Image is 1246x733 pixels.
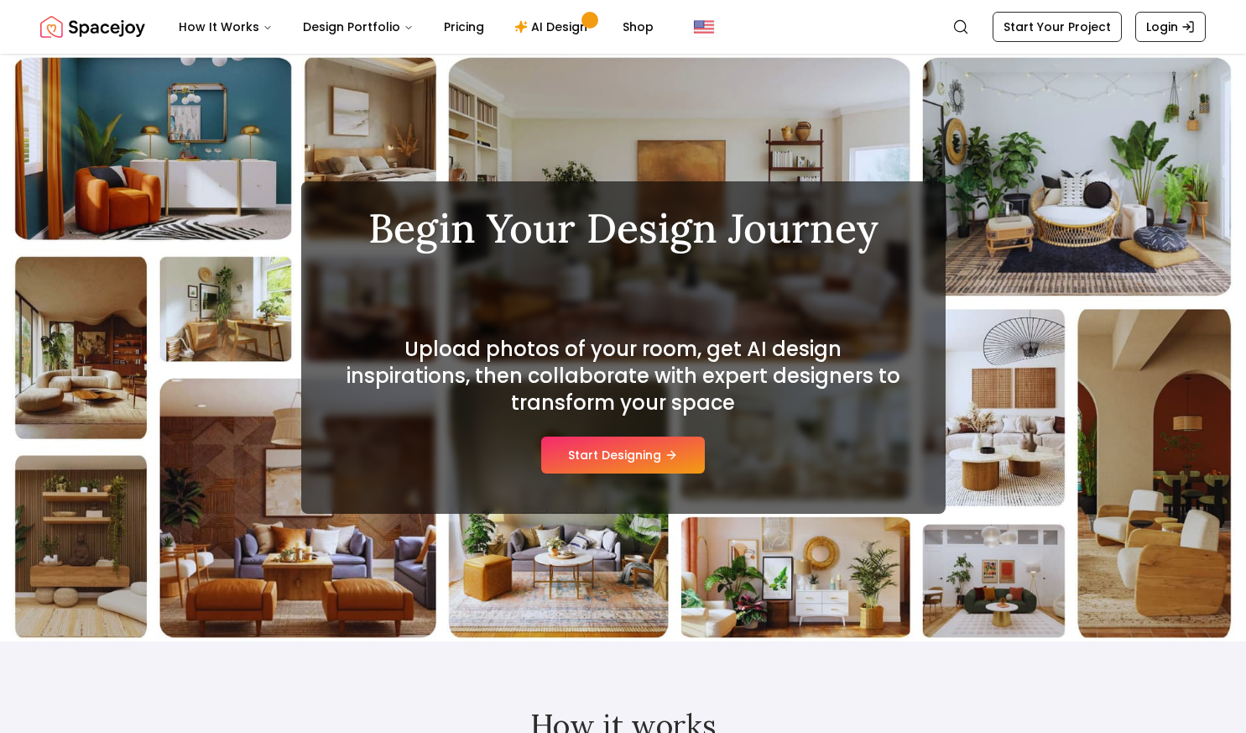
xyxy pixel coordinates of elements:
a: AI Design [501,10,606,44]
a: Start Your Project [993,12,1122,42]
a: Shop [609,10,667,44]
button: Start Designing [541,437,705,474]
button: Design Portfolio [289,10,427,44]
a: Login [1135,12,1206,42]
a: Spacejoy [40,10,145,44]
a: Pricing [430,10,498,44]
button: How It Works [165,10,286,44]
nav: Main [165,10,667,44]
h2: Upload photos of your room, get AI design inspirations, then collaborate with expert designers to... [341,336,905,416]
img: United States [694,17,714,37]
img: Spacejoy Logo [40,10,145,44]
h1: Begin Your Design Journey [341,208,905,249]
